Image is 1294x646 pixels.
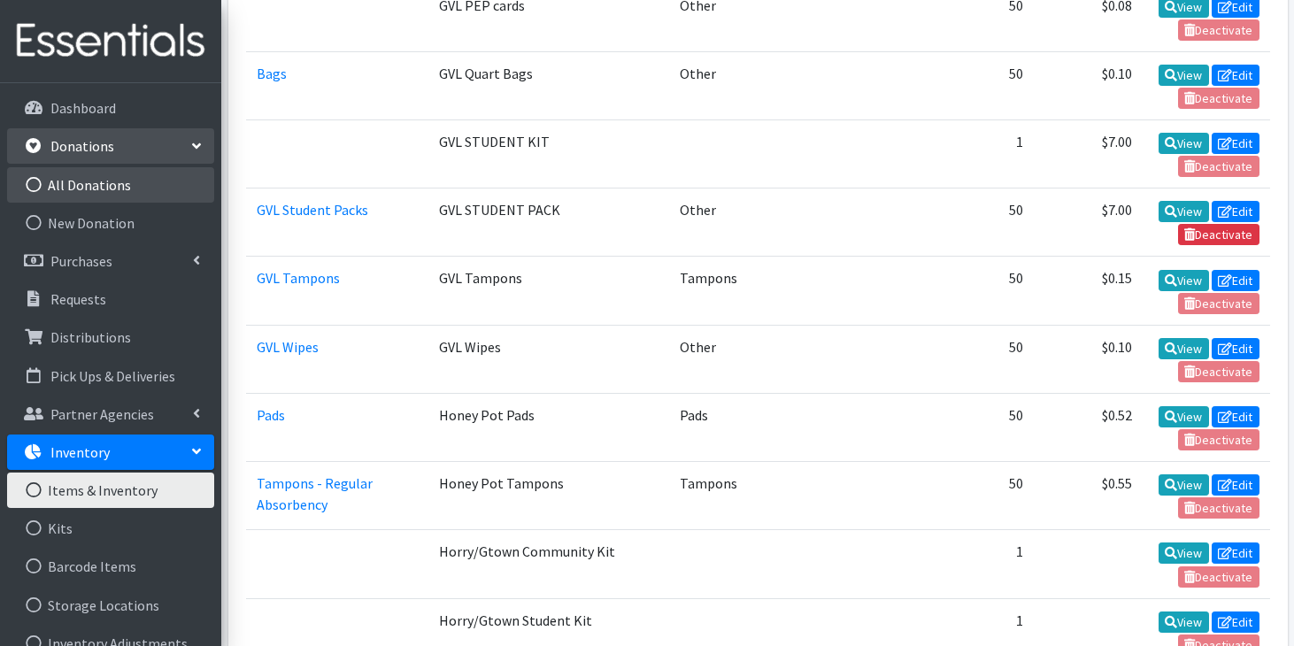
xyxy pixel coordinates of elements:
p: Dashboard [50,99,116,117]
a: Edit [1212,611,1259,633]
a: Requests [7,281,214,317]
td: 50 [924,257,1035,325]
td: $0.52 [1034,393,1142,461]
a: Items & Inventory [7,473,214,508]
td: $0.10 [1034,51,1142,119]
a: View [1159,474,1209,496]
td: Honey Pot Tampons [428,462,669,530]
td: 1 [924,120,1035,188]
a: View [1159,270,1209,291]
td: $0.55 [1034,462,1142,530]
a: New Donation [7,205,214,241]
p: Purchases [50,252,112,270]
a: Distributions [7,319,214,355]
td: 50 [924,325,1035,393]
td: Tampons [669,257,798,325]
a: Inventory [7,435,214,470]
p: Inventory [50,443,110,461]
a: Barcode Items [7,549,214,584]
p: Donations [50,137,114,155]
a: Bags [257,65,287,82]
a: All Donations [7,167,214,203]
td: Horry/Gtown Community Kit [428,530,669,598]
td: 50 [924,188,1035,257]
a: Pads [257,406,285,424]
td: 50 [924,51,1035,119]
a: GVL Tampons [257,269,340,287]
a: Edit [1212,270,1259,291]
a: GVL Student Packs [257,201,368,219]
a: Purchases [7,243,214,279]
p: Partner Agencies [50,405,154,423]
a: View [1159,201,1209,222]
td: $0.10 [1034,325,1142,393]
a: View [1159,65,1209,86]
td: GVL Wipes [428,325,669,393]
td: 50 [924,393,1035,461]
a: Edit [1212,65,1259,86]
td: $0.15 [1034,257,1142,325]
a: Edit [1212,474,1259,496]
td: 1 [924,530,1035,598]
a: View [1159,542,1209,564]
a: View [1159,338,1209,359]
a: Tampons - Regular Absorbency [257,474,373,513]
a: Kits [7,511,214,546]
td: 50 [924,462,1035,530]
a: Edit [1212,542,1259,564]
a: Edit [1212,133,1259,154]
a: Storage Locations [7,588,214,623]
a: GVL Wipes [257,338,319,356]
p: Distributions [50,328,131,346]
a: Edit [1212,201,1259,222]
td: GVL STUDENT KIT [428,120,669,188]
a: Donations [7,128,214,164]
td: $7.00 [1034,188,1142,257]
p: Requests [50,290,106,308]
td: Other [669,325,798,393]
a: Deactivate [1178,224,1259,245]
td: GVL Tampons [428,257,669,325]
a: View [1159,406,1209,427]
td: GVL Quart Bags [428,51,669,119]
p: Pick Ups & Deliveries [50,367,175,385]
td: $7.00 [1034,120,1142,188]
a: Pick Ups & Deliveries [7,358,214,394]
td: Honey Pot Pads [428,393,669,461]
td: Pads [669,393,798,461]
a: Dashboard [7,90,214,126]
a: Edit [1212,406,1259,427]
img: HumanEssentials [7,12,214,71]
td: Other [669,188,798,257]
td: GVL STUDENT PACK [428,188,669,257]
a: View [1159,133,1209,154]
a: Partner Agencies [7,396,214,432]
td: Other [669,51,798,119]
td: Tampons [669,462,798,530]
a: Edit [1212,338,1259,359]
a: View [1159,611,1209,633]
